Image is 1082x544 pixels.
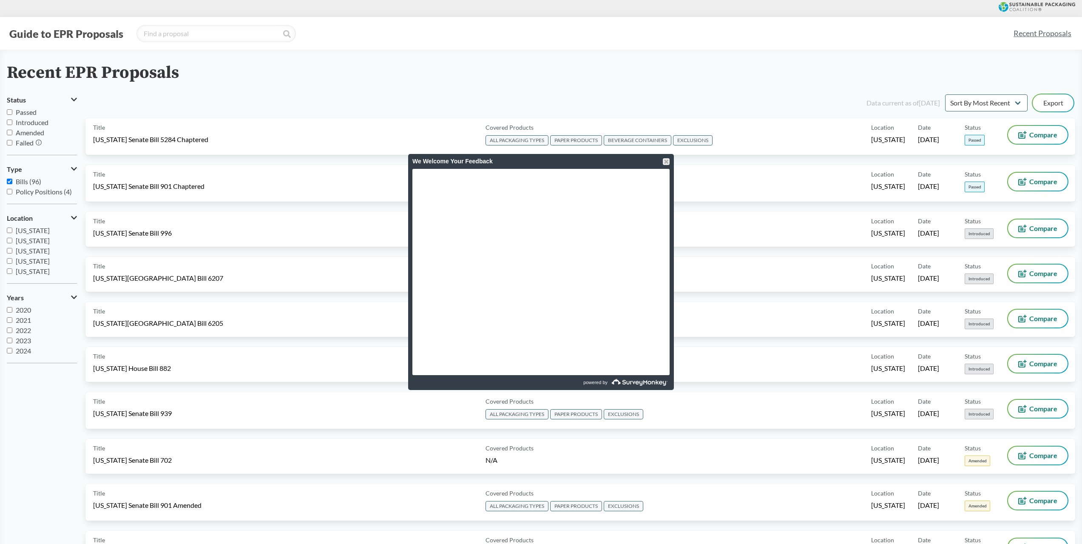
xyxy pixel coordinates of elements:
[16,139,34,147] span: Failed
[7,162,77,177] button: Type
[93,170,105,179] span: Title
[7,328,12,333] input: 2022
[918,262,931,271] span: Date
[7,27,126,40] button: Guide to EPR Proposals
[486,135,548,145] span: ALL PACKAGING TYPES
[918,135,939,144] span: [DATE]
[965,352,981,361] span: Status
[871,444,894,453] span: Location
[550,135,602,145] span: PAPER PRODUCTS
[93,456,172,465] span: [US_STATE] Senate Bill 702
[7,140,12,145] input: Failed
[486,489,534,498] span: Covered Products
[93,397,105,406] span: Title
[16,247,50,255] span: [US_STATE]
[965,501,990,511] span: Amended
[93,364,171,373] span: [US_STATE] House Bill 882
[871,182,905,191] span: [US_STATE]
[16,236,50,245] span: [US_STATE]
[918,364,939,373] span: [DATE]
[965,364,994,374] span: Introduced
[7,248,12,253] input: [US_STATE]
[1008,310,1068,328] button: Compare
[486,409,548,419] span: ALL PACKAGING TYPES
[16,188,72,196] span: Policy Positions (4)
[871,228,905,238] span: [US_STATE]
[1029,225,1057,232] span: Compare
[604,135,671,145] span: BEVERAGE CONTAINERS
[965,319,994,329] span: Introduced
[16,347,31,355] span: 2024
[7,268,12,274] input: [US_STATE]
[1008,355,1068,373] button: Compare
[1010,24,1075,43] a: Recent Proposals
[866,98,940,108] div: Data current as of [DATE]
[871,409,905,418] span: [US_STATE]
[93,228,172,238] span: [US_STATE] Senate Bill 996
[7,338,12,343] input: 2023
[16,108,37,116] span: Passed
[7,109,12,115] input: Passed
[7,294,24,302] span: Years
[965,456,990,466] span: Amended
[604,409,643,419] span: EXCLUSIONS
[918,352,931,361] span: Date
[1029,452,1057,459] span: Compare
[7,96,26,104] span: Status
[7,120,12,125] input: Introduced
[7,291,77,305] button: Years
[16,326,31,334] span: 2022
[1029,270,1057,277] span: Compare
[1033,94,1073,111] button: Export
[965,397,981,406] span: Status
[93,273,223,283] span: [US_STATE][GEOGRAPHIC_DATA] Bill 6207
[7,63,179,83] h2: Recent EPR Proposals
[16,306,31,314] span: 2020
[965,123,981,132] span: Status
[7,165,22,173] span: Type
[918,319,939,328] span: [DATE]
[550,409,602,419] span: PAPER PRODUCTS
[918,182,939,191] span: [DATE]
[918,273,939,283] span: [DATE]
[583,375,608,390] span: powered by
[965,409,994,419] span: Introduced
[93,352,105,361] span: Title
[918,397,931,406] span: Date
[918,170,931,179] span: Date
[965,135,985,145] span: Passed
[93,489,105,498] span: Title
[871,397,894,406] span: Location
[1029,315,1057,322] span: Compare
[965,170,981,179] span: Status
[918,409,939,418] span: [DATE]
[7,93,77,107] button: Status
[486,456,497,464] span: N/A
[486,501,548,511] span: ALL PACKAGING TYPES
[673,135,713,145] span: EXCLUSIONS
[7,179,12,184] input: Bills (96)
[1008,265,1068,282] button: Compare
[93,262,105,271] span: Title
[1008,492,1068,510] button: Compare
[486,397,534,406] span: Covered Products
[7,258,12,264] input: [US_STATE]
[7,238,12,243] input: [US_STATE]
[918,501,939,510] span: [DATE]
[93,409,172,418] span: [US_STATE] Senate Bill 939
[542,375,670,390] a: powered by
[16,267,50,275] span: [US_STATE]
[1008,447,1068,464] button: Compare
[965,216,981,225] span: Status
[918,307,931,316] span: Date
[16,128,44,137] span: Amended
[871,501,905,510] span: [US_STATE]
[918,228,939,238] span: [DATE]
[16,257,50,265] span: [US_STATE]
[1029,131,1057,138] span: Compare
[16,316,31,324] span: 2021
[918,216,931,225] span: Date
[965,489,981,498] span: Status
[93,501,202,510] span: [US_STATE] Senate Bill 901 Amended
[871,262,894,271] span: Location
